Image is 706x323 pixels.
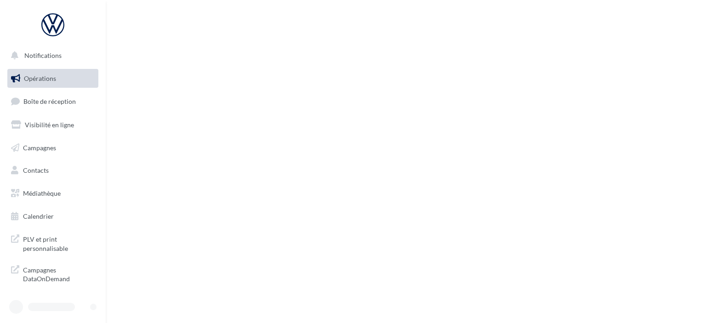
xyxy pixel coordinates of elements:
[23,189,61,197] span: Médiathèque
[25,121,74,129] span: Visibilité en ligne
[24,51,62,59] span: Notifications
[23,166,49,174] span: Contacts
[6,69,100,88] a: Opérations
[6,207,100,226] a: Calendrier
[6,138,100,158] a: Campagnes
[23,233,95,253] span: PLV et print personnalisable
[24,74,56,82] span: Opérations
[6,260,100,287] a: Campagnes DataOnDemand
[6,115,100,135] a: Visibilité en ligne
[6,229,100,256] a: PLV et print personnalisable
[23,264,95,283] span: Campagnes DataOnDemand
[6,184,100,203] a: Médiathèque
[23,143,56,151] span: Campagnes
[6,46,97,65] button: Notifications
[23,212,54,220] span: Calendrier
[23,97,76,105] span: Boîte de réception
[6,91,100,111] a: Boîte de réception
[6,161,100,180] a: Contacts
